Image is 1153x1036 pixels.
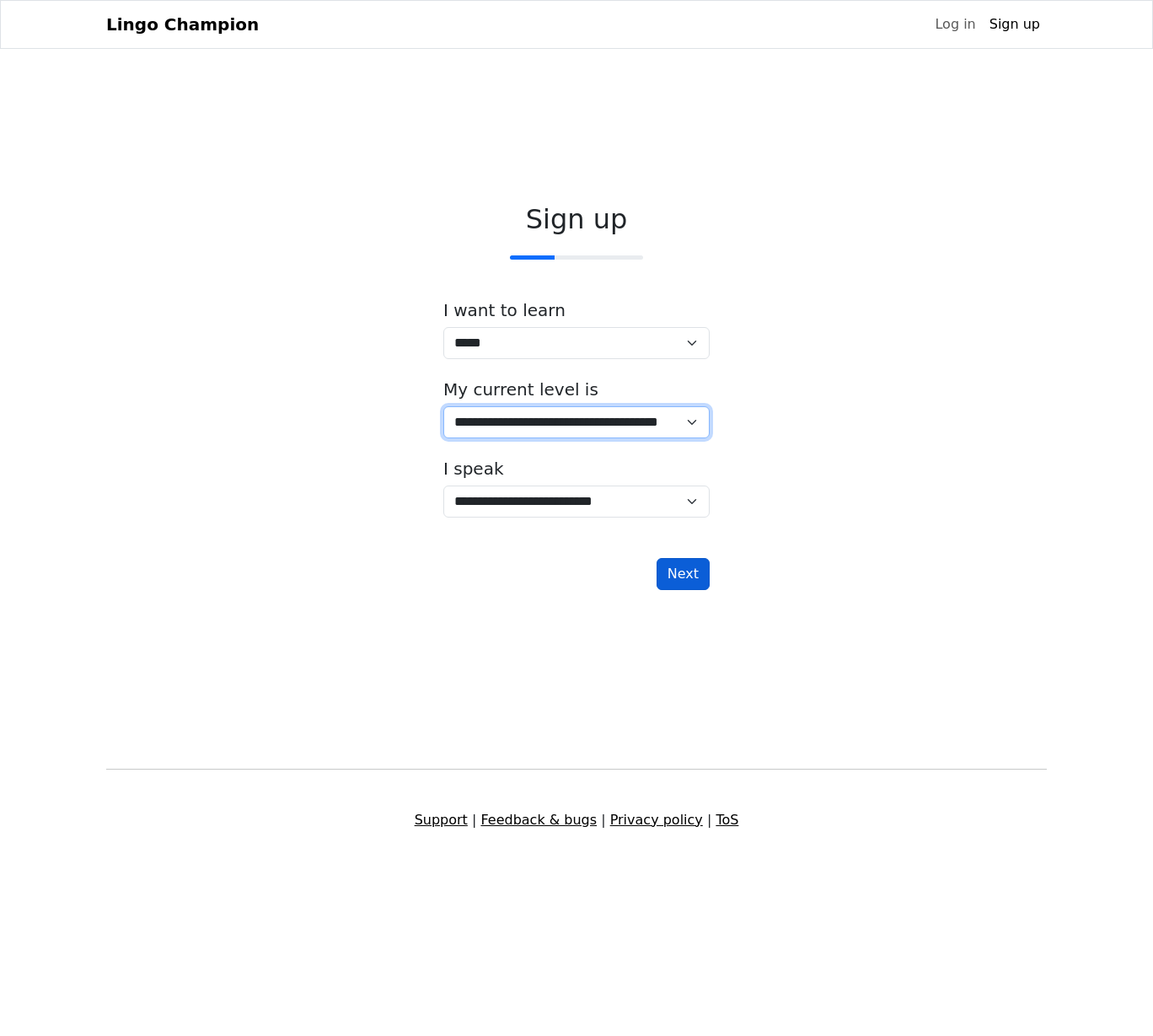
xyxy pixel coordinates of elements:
a: Support [415,812,468,828]
div: | | | [96,810,1057,830]
label: I want to learn [443,300,566,320]
label: I speak [443,459,504,479]
a: ToS [716,812,738,828]
a: Privacy policy [610,812,703,828]
a: Log in [928,8,982,41]
a: Lingo Champion [106,8,259,41]
button: Next [657,558,710,590]
label: My current level is [443,379,598,400]
h2: Sign up [443,203,710,235]
a: Feedback & bugs [480,812,597,828]
a: Sign up [983,8,1047,41]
